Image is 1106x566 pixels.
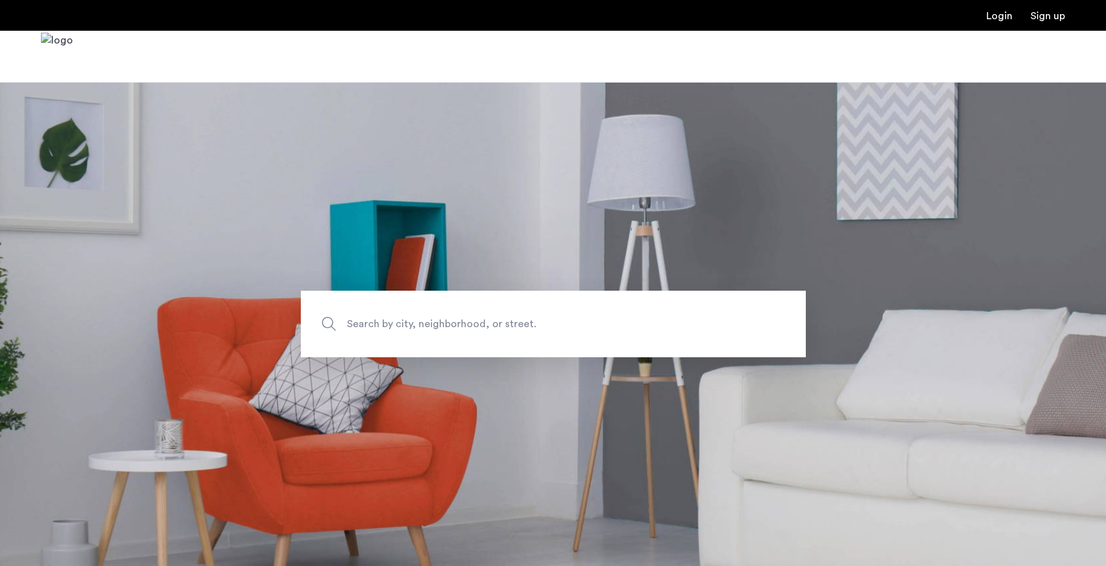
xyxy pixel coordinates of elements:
input: Apartment Search [301,291,806,357]
a: Login [986,11,1013,21]
a: Registration [1030,11,1065,21]
span: Search by city, neighborhood, or street. [347,316,700,333]
a: Cazamio Logo [41,33,73,81]
img: logo [41,33,73,81]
